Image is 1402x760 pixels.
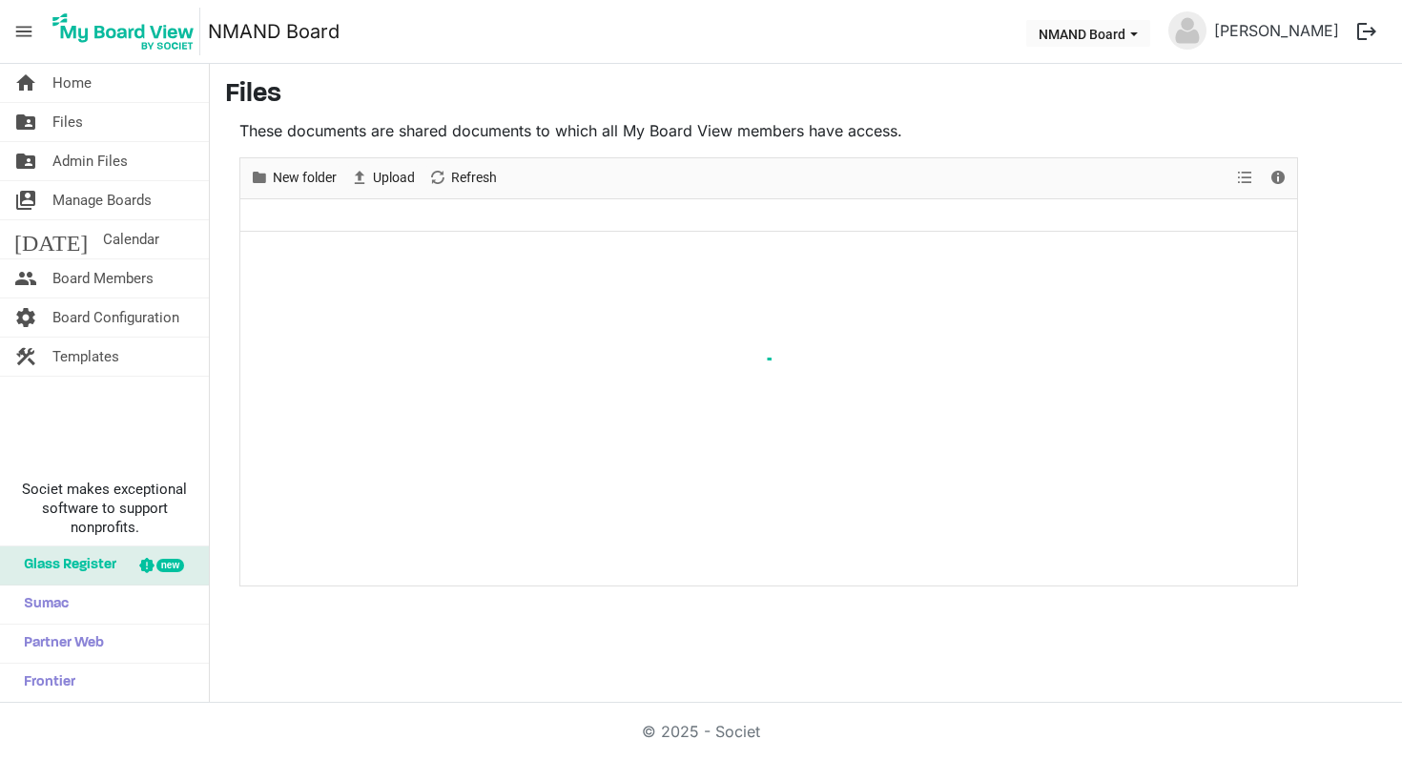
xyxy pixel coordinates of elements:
[52,142,128,180] span: Admin Files
[47,8,208,55] a: My Board View Logo
[14,546,116,585] span: Glass Register
[1026,20,1150,47] button: NMAND Board dropdownbutton
[14,625,104,663] span: Partner Web
[14,298,37,337] span: settings
[52,181,152,219] span: Manage Boards
[239,119,1298,142] p: These documents are shared documents to which all My Board View members have access.
[208,12,340,51] a: NMAND Board
[52,259,154,298] span: Board Members
[14,181,37,219] span: switch_account
[14,142,37,180] span: folder_shared
[642,722,760,741] a: © 2025 - Societ
[14,259,37,298] span: people
[47,8,200,55] img: My Board View Logo
[52,103,83,141] span: Files
[156,559,184,572] div: new
[14,64,37,102] span: home
[14,338,37,376] span: construction
[1347,11,1387,51] button: logout
[9,480,200,537] span: Societ makes exceptional software to support nonprofits.
[14,103,37,141] span: folder_shared
[14,585,69,624] span: Sumac
[1206,11,1347,50] a: [PERSON_NAME]
[52,64,92,102] span: Home
[6,13,42,50] span: menu
[52,298,179,337] span: Board Configuration
[225,79,1387,112] h3: Files
[14,664,75,702] span: Frontier
[1168,11,1206,50] img: no-profile-picture.svg
[103,220,159,258] span: Calendar
[14,220,88,258] span: [DATE]
[52,338,119,376] span: Templates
